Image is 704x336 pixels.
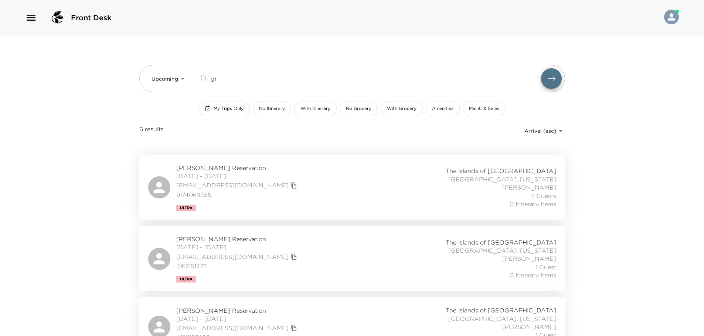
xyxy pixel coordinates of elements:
span: No Grocery [346,105,371,112]
button: No Grocery [340,101,378,116]
span: With Itinerary [300,105,330,112]
span: [PERSON_NAME] Reservation [176,306,299,315]
span: [PERSON_NAME] [502,183,556,191]
a: [PERSON_NAME] Reservation[DATE] - [DATE][EMAIL_ADDRESS][DOMAIN_NAME]copy primary member email3162... [139,226,565,291]
button: With Grocery [381,101,423,116]
span: [DATE] - [DATE] [176,172,299,180]
span: [DATE] - [DATE] [176,243,299,251]
a: [EMAIL_ADDRESS][DOMAIN_NAME] [176,253,289,261]
button: With Itinerary [294,101,337,116]
span: 3162151772 [176,262,299,270]
button: My Trips Only [198,101,250,116]
span: [PERSON_NAME] [502,254,556,263]
span: 0 Itinerary Items [510,200,556,208]
span: The Islands of [GEOGRAPHIC_DATA] [446,306,556,314]
button: Amenities [426,101,460,116]
span: The Islands of [GEOGRAPHIC_DATA] [446,238,556,246]
button: No Itinerary [253,101,291,116]
button: copy primary member email [289,180,299,191]
button: copy primary member email [289,252,299,262]
span: My Trips Only [214,105,244,112]
span: [PERSON_NAME] [502,323,556,331]
span: Front Desk [71,13,112,23]
span: [GEOGRAPHIC_DATA], [US_STATE] [448,175,556,183]
span: [GEOGRAPHIC_DATA], [US_STATE] [448,246,556,254]
span: [DATE] - [DATE] [176,315,299,323]
span: 0 Itinerary Items [510,271,556,279]
a: [PERSON_NAME] Reservation[DATE] - [DATE][EMAIL_ADDRESS][DOMAIN_NAME]copy primary member email9174... [139,155,565,220]
span: [PERSON_NAME] Reservation [176,164,299,172]
img: logo [49,9,67,27]
span: Ultra [180,277,193,281]
img: User [664,10,679,24]
span: [PERSON_NAME] Reservation [176,235,299,243]
span: Amenities [432,105,453,112]
span: With Grocery [387,105,416,112]
span: 2 Guests [531,192,556,200]
span: 9174069355 [176,191,299,199]
span: 6 results [139,125,164,137]
input: Search by traveler, residence, or concierge [211,74,541,83]
span: [GEOGRAPHIC_DATA], [US_STATE] [448,315,556,323]
a: [EMAIL_ADDRESS][DOMAIN_NAME] [176,181,289,189]
span: Arrival (asc) [524,128,556,134]
span: No Itinerary [259,105,285,112]
span: 1 Guest [535,263,556,271]
span: Upcoming [152,76,178,82]
span: The Islands of [GEOGRAPHIC_DATA] [446,167,556,175]
span: Maint. & Sales [469,105,499,112]
a: [EMAIL_ADDRESS][DOMAIN_NAME] [176,324,289,332]
span: Ultra [180,206,193,210]
button: Maint. & Sales [463,101,506,116]
button: copy primary member email [289,323,299,333]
